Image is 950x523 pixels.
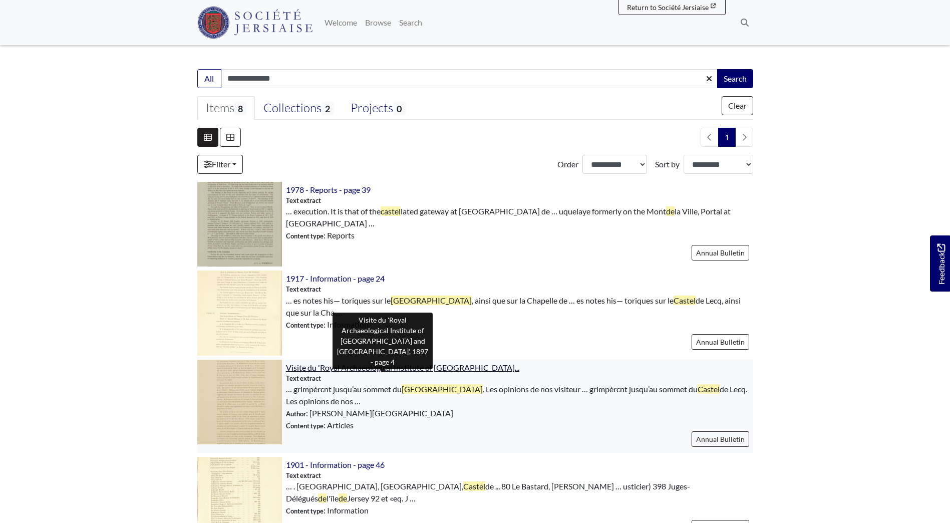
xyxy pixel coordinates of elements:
[718,128,736,147] span: Goto page 1
[234,102,246,115] span: 8
[286,285,321,294] span: Text extract
[717,69,753,88] button: Search
[286,460,385,469] a: 1901 - Information - page 46
[263,101,334,116] div: Collections
[698,384,720,394] span: Castel
[286,321,324,329] span: Content type
[463,481,485,491] span: Castel
[395,13,426,33] a: Search
[286,480,753,504] span: … . [GEOGRAPHIC_DATA], [GEOGRAPHIC_DATA], de ... 80 Le Bastard, [PERSON_NAME] … usticier) 398 Jug...
[286,319,369,331] span: : Information
[351,101,405,116] div: Projects
[935,243,947,284] span: Feedback
[286,374,321,383] span: Text extract
[206,101,246,116] div: Items
[674,296,696,305] span: Castel
[221,69,718,88] input: Enter one or more search terms...
[286,383,753,407] span: … grimpèrcnt jusqu’au sommet du . Les opinions de nos visiteur … grimpèrcnt jusqu’au sommet du de...
[701,128,719,147] li: Previous page
[722,96,753,115] button: Clear
[557,158,578,170] label: Order
[692,334,749,350] a: Annual Bulletin
[339,493,347,503] span: de
[692,431,749,447] a: Annual Bulletin
[322,102,334,115] span: 2
[286,471,321,480] span: Text extract
[666,206,675,216] span: de
[286,185,371,194] a: 1978 - Reports - page 39
[381,206,401,216] span: castel
[286,205,753,229] span: … execution. It is that of the lated gateway at [GEOGRAPHIC_DATA] de … uquelaye formerly on the M...
[197,4,313,41] a: Société Jersiaise logo
[697,128,753,147] nav: pagination
[286,232,324,240] span: Content type
[286,504,369,516] span: : Information
[286,196,321,205] span: Text extract
[286,363,519,372] a: Visite du 'Royal Archaeological Institute of [GEOGRAPHIC_DATA]...
[286,229,355,241] span: : Reports
[321,13,361,33] a: Welcome
[197,7,313,39] img: Société Jersiaise
[391,296,472,305] span: [GEOGRAPHIC_DATA]
[286,295,753,319] span: … es notes his— toriques sur le , ainsi que sur la Chapelle de … es notes his— toriques sur le de...
[197,182,282,267] img: 1978 - Reports - page 39
[627,3,709,12] span: Return to Société Jersiaise
[402,384,483,394] span: [GEOGRAPHIC_DATA]
[286,507,324,515] span: Content type
[930,235,950,292] a: Would you like to provide feedback?
[655,158,680,170] label: Sort by
[286,410,306,418] span: Author
[318,493,327,503] span: de
[361,13,395,33] a: Browse
[286,419,354,431] span: : Articles
[393,102,405,115] span: 0
[286,274,385,283] a: 1917 - Information - page 24
[692,245,749,260] a: Annual Bulletin
[197,69,221,88] button: All
[197,360,282,444] img: Visite du 'Royal Archaeological Institute of Great Britain and Ireland', 1897 - page 4
[286,407,453,419] span: : [PERSON_NAME][GEOGRAPHIC_DATA]
[286,422,324,430] span: Content type
[333,313,433,369] div: Visite du 'Royal Archaeological Institute of [GEOGRAPHIC_DATA] and [GEOGRAPHIC_DATA]', 1897 - page 4
[197,271,282,355] img: 1917 - Information - page 24
[197,155,243,174] a: Filter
